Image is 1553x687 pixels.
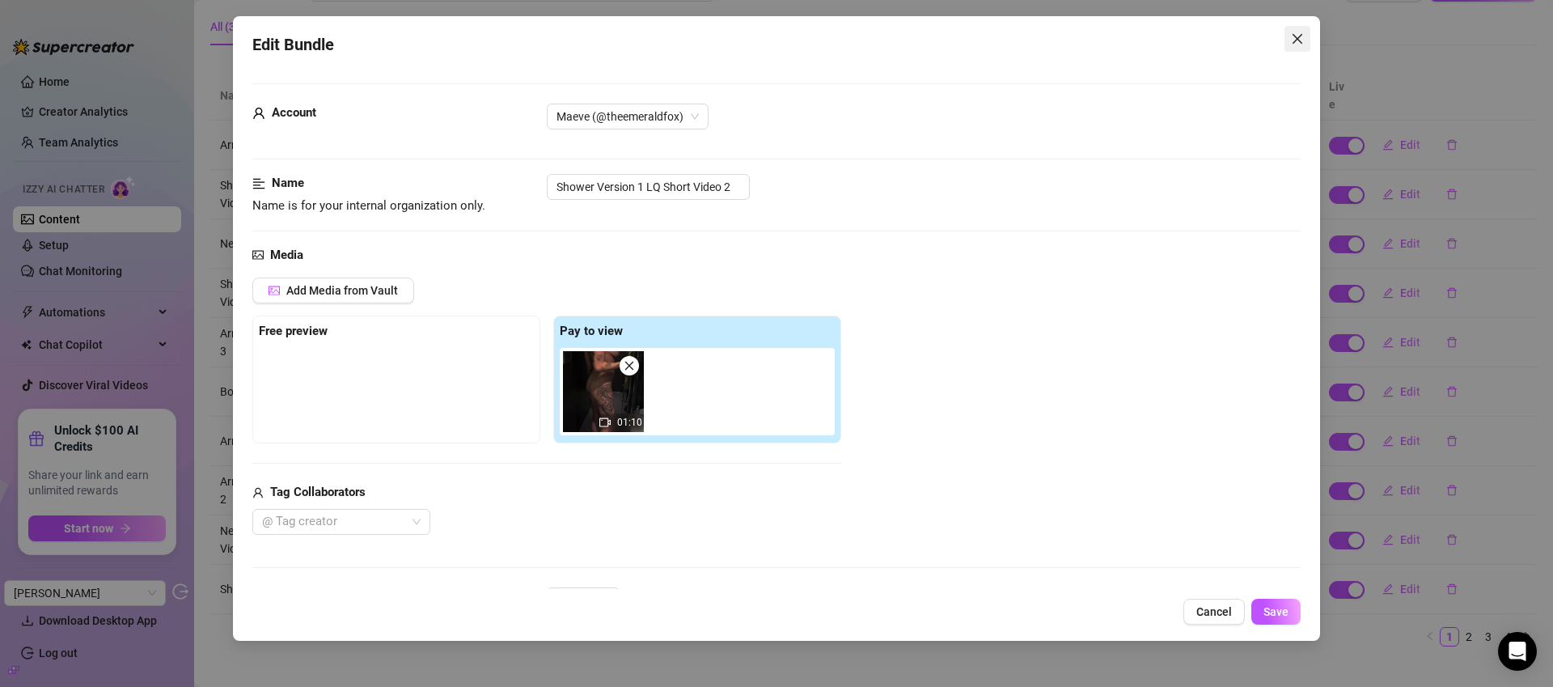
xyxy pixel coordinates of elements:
strong: Name [272,176,304,190]
span: Maeve (@theemeraldfox) [556,104,699,129]
button: Cancel [1183,599,1245,625]
strong: Account [272,105,316,120]
span: dollar [252,587,265,607]
strong: Media [270,248,303,262]
button: Add Media from Vault [252,278,414,303]
strong: Minimum Price [272,589,354,604]
span: user [252,483,264,503]
input: Enter a name [547,174,750,200]
span: Add Media from Vault [286,284,398,297]
span: 01:10 [617,417,642,428]
div: 01:10 [563,351,644,432]
span: picture [252,246,264,265]
span: close [624,360,635,371]
span: align-left [252,174,265,193]
span: Name is for your internal organization only. [252,198,485,213]
button: Close [1284,26,1310,52]
span: close [1291,32,1304,45]
div: Open Intercom Messenger [1498,632,1537,671]
img: media [563,351,644,432]
span: Cancel [1196,605,1232,618]
span: user [252,104,265,123]
span: picture [269,285,280,296]
span: video-camera [599,417,611,428]
span: Close [1284,32,1310,45]
strong: Free preview [259,324,328,338]
span: Edit Bundle [252,32,334,57]
button: Save [1251,599,1301,625]
strong: Pay to view [560,324,623,338]
strong: Tag Collaborators [270,485,366,499]
span: Save [1263,605,1289,618]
